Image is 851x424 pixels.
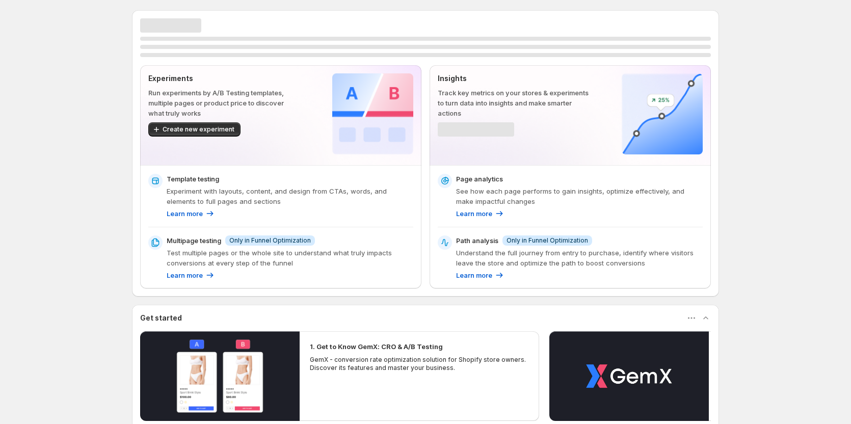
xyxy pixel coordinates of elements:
[456,174,503,184] p: Page analytics
[167,174,219,184] p: Template testing
[310,341,443,352] h2: 1. Get to Know GemX: CRO & A/B Testing
[310,356,529,372] p: GemX - conversion rate optimization solution for Shopify store owners. Discover its features and ...
[167,248,413,268] p: Test multiple pages or the whole site to understand what truly impacts conversions at every step ...
[456,270,492,280] p: Learn more
[163,125,234,134] span: Create new experiment
[456,248,703,268] p: Understand the full journey from entry to purchase, identify where visitors leave the store and o...
[622,73,703,154] img: Insights
[167,270,203,280] p: Learn more
[148,73,300,84] p: Experiments
[167,208,203,219] p: Learn more
[549,331,709,421] button: Play video
[167,208,215,219] a: Learn more
[456,270,504,280] a: Learn more
[140,313,182,323] h3: Get started
[332,73,413,154] img: Experiments
[167,270,215,280] a: Learn more
[507,236,588,245] span: Only in Funnel Optimization
[456,186,703,206] p: See how each page performs to gain insights, optimize effectively, and make impactful changes
[456,208,504,219] a: Learn more
[456,208,492,219] p: Learn more
[148,122,241,137] button: Create new experiment
[456,235,498,246] p: Path analysis
[140,331,300,421] button: Play video
[148,88,300,118] p: Run experiments by A/B Testing templates, multiple pages or product price to discover what truly ...
[438,73,589,84] p: Insights
[229,236,311,245] span: Only in Funnel Optimization
[167,235,221,246] p: Multipage testing
[167,186,413,206] p: Experiment with layouts, content, and design from CTAs, words, and elements to full pages and sec...
[438,88,589,118] p: Track key metrics on your stores & experiments to turn data into insights and make smarter actions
